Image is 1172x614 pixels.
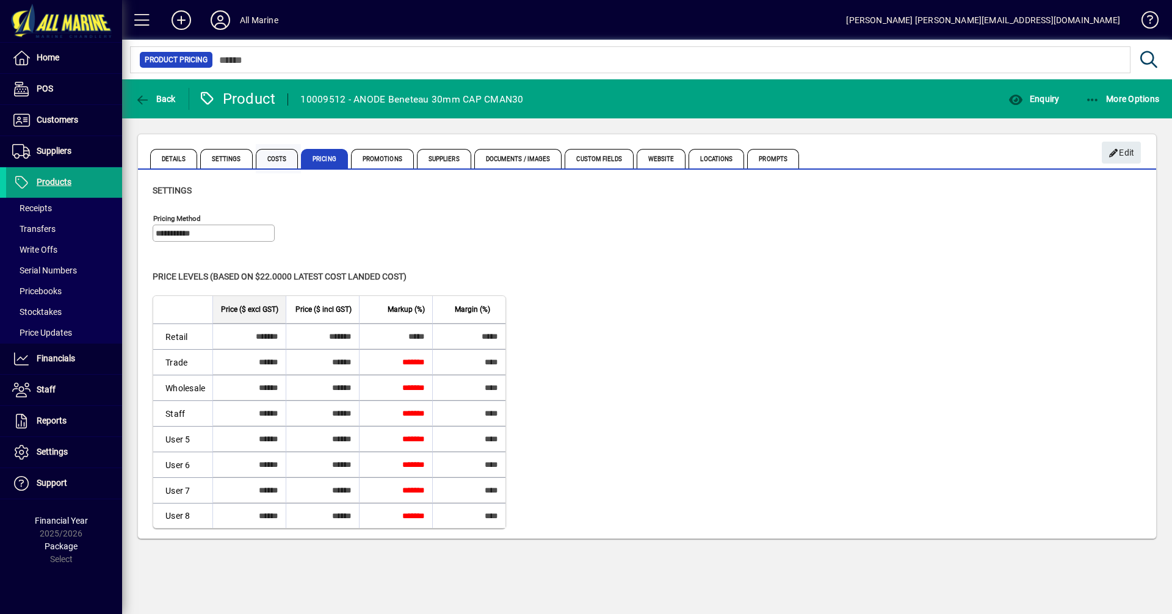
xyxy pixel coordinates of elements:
[153,323,212,349] td: Retail
[200,149,253,168] span: Settings
[1008,94,1059,104] span: Enquiry
[6,437,122,468] a: Settings
[417,149,471,168] span: Suppliers
[6,375,122,405] a: Staff
[12,265,77,275] span: Serial Numbers
[6,105,122,135] a: Customers
[153,272,407,281] span: Price levels (based on $22.0000 Latest cost landed cost)
[37,84,53,93] span: POS
[1085,94,1160,104] span: More Options
[6,74,122,104] a: POS
[153,503,212,528] td: User 8
[6,219,122,239] a: Transfers
[153,186,192,195] span: Settings
[12,328,72,338] span: Price Updates
[37,353,75,363] span: Financials
[1005,88,1062,110] button: Enquiry
[565,149,633,168] span: Custom Fields
[256,149,298,168] span: Costs
[150,149,197,168] span: Details
[6,260,122,281] a: Serial Numbers
[37,385,56,394] span: Staff
[6,43,122,73] a: Home
[300,90,523,109] div: 10009512 - ANODE Beneteau 30mm CAP CMAN30
[201,9,240,31] button: Profile
[6,136,122,167] a: Suppliers
[351,149,414,168] span: Promotions
[6,406,122,436] a: Reports
[132,88,179,110] button: Back
[455,303,490,316] span: Margin (%)
[153,477,212,503] td: User 7
[153,400,212,426] td: Staff
[1132,2,1157,42] a: Knowledge Base
[747,149,799,168] span: Prompts
[162,9,201,31] button: Add
[145,54,208,66] span: Product Pricing
[6,468,122,499] a: Support
[240,10,278,30] div: All Marine
[37,478,67,488] span: Support
[1082,88,1163,110] button: More Options
[153,375,212,400] td: Wholesale
[153,452,212,477] td: User 6
[474,149,562,168] span: Documents / Images
[37,115,78,125] span: Customers
[689,149,744,168] span: Locations
[12,245,57,255] span: Write Offs
[37,416,67,425] span: Reports
[301,149,348,168] span: Pricing
[122,88,189,110] app-page-header-button: Back
[1102,142,1141,164] button: Edit
[388,303,425,316] span: Markup (%)
[12,224,56,234] span: Transfers
[12,286,62,296] span: Pricebooks
[37,52,59,62] span: Home
[198,89,276,109] div: Product
[6,239,122,260] a: Write Offs
[37,447,68,457] span: Settings
[153,426,212,452] td: User 5
[637,149,686,168] span: Website
[135,94,176,104] span: Back
[295,303,352,316] span: Price ($ incl GST)
[37,177,71,187] span: Products
[1109,143,1135,163] span: Edit
[35,516,88,526] span: Financial Year
[6,198,122,219] a: Receipts
[6,344,122,374] a: Financials
[12,307,62,317] span: Stocktakes
[6,322,122,343] a: Price Updates
[37,146,71,156] span: Suppliers
[6,281,122,302] a: Pricebooks
[846,10,1120,30] div: [PERSON_NAME] [PERSON_NAME][EMAIL_ADDRESS][DOMAIN_NAME]
[45,541,78,551] span: Package
[6,302,122,322] a: Stocktakes
[12,203,52,213] span: Receipts
[221,303,278,316] span: Price ($ excl GST)
[153,214,201,223] mat-label: Pricing method
[153,349,212,375] td: Trade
